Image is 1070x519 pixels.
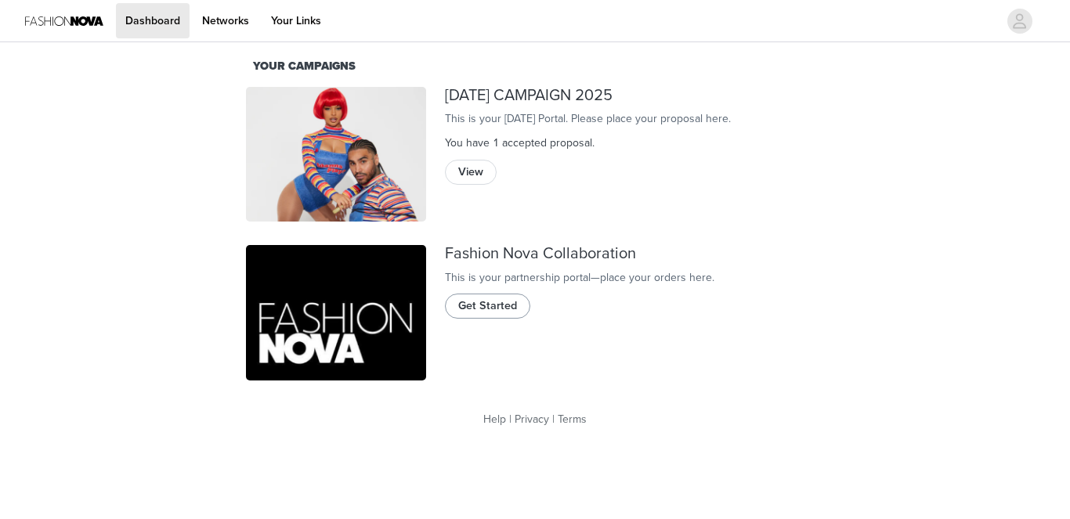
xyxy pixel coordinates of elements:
button: View [445,160,497,185]
a: Help [483,413,506,426]
button: Get Started [445,294,530,319]
div: avatar [1012,9,1027,34]
div: This is your [DATE] Portal. Please place your proposal here. [445,110,824,127]
div: This is your partnership portal—place your orders here. [445,269,824,286]
a: Terms [558,413,587,426]
div: Your Campaigns [253,58,817,75]
a: Your Links [262,3,331,38]
a: View [445,160,497,173]
span: Get Started [458,297,517,315]
div: [DATE] CAMPAIGN 2025 [445,87,824,105]
img: Fashion Nova Logo [25,3,103,38]
span: You have 1 accepted proposal . [445,136,595,150]
img: Fashion Nova [246,87,426,222]
span: | [552,413,555,426]
div: Fashion Nova Collaboration [445,245,824,263]
img: Fashion Nova [246,245,426,380]
span: | [509,413,512,426]
a: Privacy [515,413,549,426]
a: Networks [193,3,258,38]
a: Dashboard [116,3,190,38]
